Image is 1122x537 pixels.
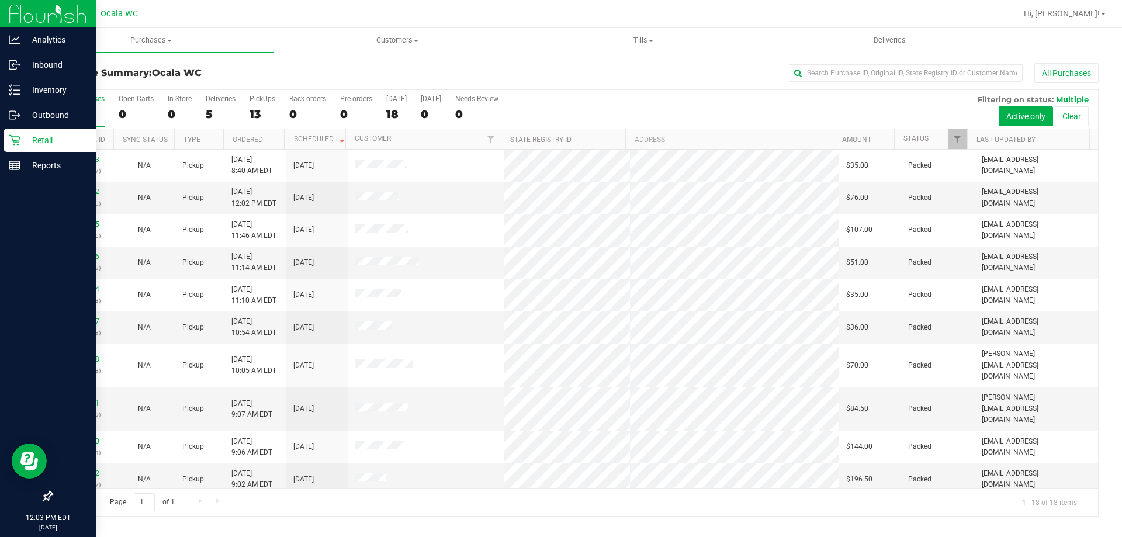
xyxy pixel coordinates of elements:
[138,404,151,413] span: Not Applicable
[5,523,91,532] p: [DATE]
[138,290,151,299] span: Not Applicable
[231,154,272,176] span: [DATE] 8:40 AM EDT
[846,160,868,171] span: $35.00
[138,322,151,333] button: N/A
[67,155,99,164] a: 11826193
[846,322,868,333] span: $36.00
[138,289,151,300] button: N/A
[5,512,91,523] p: 12:03 PM EDT
[908,441,931,452] span: Packed
[903,134,929,143] a: Status
[206,95,236,103] div: Deliveries
[231,316,276,338] span: [DATE] 10:54 AM EDT
[455,108,498,121] div: 0
[982,316,1091,338] span: [EMAIL_ADDRESS][DOMAIN_NAME]
[982,154,1091,176] span: [EMAIL_ADDRESS][DOMAIN_NAME]
[231,219,276,241] span: [DATE] 11:46 AM EDT
[293,224,314,235] span: [DATE]
[231,398,272,420] span: [DATE] 9:07 AM EDT
[138,160,151,171] button: N/A
[510,136,572,144] a: State Registry ID
[67,220,99,228] a: 11828025
[386,108,407,121] div: 18
[846,360,868,371] span: $70.00
[289,95,326,103] div: Back-orders
[67,469,99,477] a: 11826592
[9,59,20,71] inline-svg: Inbound
[625,129,833,150] th: Address
[293,360,314,371] span: [DATE]
[138,258,151,266] span: Not Applicable
[293,160,314,171] span: [DATE]
[289,108,326,121] div: 0
[340,95,372,103] div: Pre-orders
[767,28,1013,53] a: Deliveries
[1056,95,1089,104] span: Multiple
[20,133,91,147] p: Retail
[123,136,168,144] a: Sync Status
[455,95,498,103] div: Needs Review
[948,129,967,149] a: Filter
[12,444,47,479] iframe: Resource center
[355,134,391,143] a: Customer
[1024,9,1100,18] span: Hi, [PERSON_NAME]!
[520,28,766,53] a: Tills
[119,95,154,103] div: Open Carts
[182,322,204,333] span: Pickup
[908,160,931,171] span: Packed
[9,134,20,146] inline-svg: Retail
[138,257,151,268] button: N/A
[293,192,314,203] span: [DATE]
[182,289,204,300] span: Pickup
[293,403,314,414] span: [DATE]
[982,348,1091,382] span: [PERSON_NAME][EMAIL_ADDRESS][DOMAIN_NAME]
[293,474,314,485] span: [DATE]
[982,436,1091,458] span: [EMAIL_ADDRESS][DOMAIN_NAME]
[275,35,520,46] span: Customers
[250,108,275,121] div: 13
[1034,63,1099,83] button: All Purchases
[482,129,501,149] a: Filter
[9,84,20,96] inline-svg: Inventory
[846,192,868,203] span: $76.00
[274,28,520,53] a: Customers
[846,403,868,414] span: $84.50
[67,437,99,445] a: 11826670
[976,136,1036,144] a: Last Updated By
[293,322,314,333] span: [DATE]
[858,35,922,46] span: Deliveries
[908,322,931,333] span: Packed
[842,136,871,144] a: Amount
[138,442,151,451] span: Not Applicable
[293,257,314,268] span: [DATE]
[20,58,91,72] p: Inbound
[231,354,276,376] span: [DATE] 10:05 AM EDT
[182,403,204,414] span: Pickup
[908,192,931,203] span: Packed
[1013,493,1086,511] span: 1 - 18 of 18 items
[67,355,99,363] a: 11827188
[789,64,1023,82] input: Search Purchase ID, Original ID, State Registry ID or Customer Name...
[908,360,931,371] span: Packed
[293,441,314,452] span: [DATE]
[908,403,931,414] span: Packed
[908,224,931,235] span: Packed
[233,136,263,144] a: Ordered
[138,475,151,483] span: Not Applicable
[138,360,151,371] button: N/A
[182,224,204,235] span: Pickup
[231,186,276,209] span: [DATE] 12:02 PM EDT
[168,95,192,103] div: In Store
[67,188,99,196] a: 11828172
[138,474,151,485] button: N/A
[138,193,151,202] span: Not Applicable
[982,219,1091,241] span: [EMAIL_ADDRESS][DOMAIN_NAME]
[20,158,91,172] p: Reports
[20,33,91,47] p: Analytics
[293,289,314,300] span: [DATE]
[182,474,204,485] span: Pickup
[231,284,276,306] span: [DATE] 11:10 AM EDT
[978,95,1054,104] span: Filtering on status:
[908,474,931,485] span: Packed
[168,108,192,121] div: 0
